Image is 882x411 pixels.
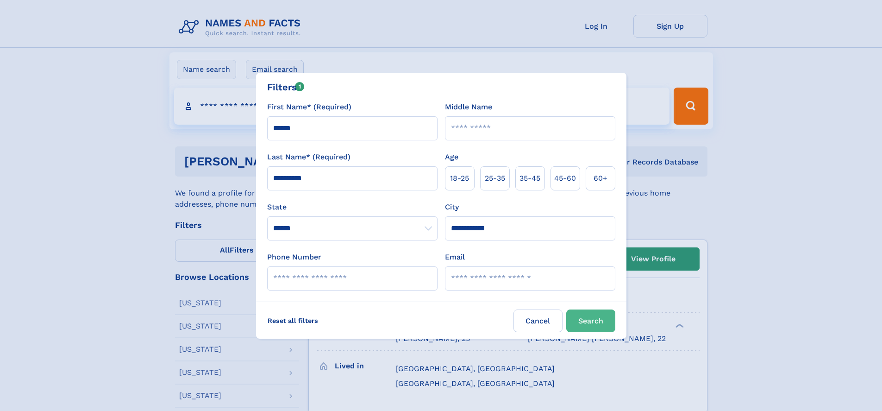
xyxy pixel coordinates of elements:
[554,173,576,184] span: 45‑60
[267,252,321,263] label: Phone Number
[445,252,465,263] label: Email
[267,101,351,113] label: First Name* (Required)
[485,173,505,184] span: 25‑35
[262,310,324,332] label: Reset all filters
[267,202,438,213] label: State
[445,202,459,213] label: City
[566,310,615,332] button: Search
[445,152,458,163] label: Age
[267,80,305,94] div: Filters
[513,310,563,332] label: Cancel
[267,152,350,163] label: Last Name* (Required)
[519,173,540,184] span: 35‑45
[445,101,492,113] label: Middle Name
[594,173,607,184] span: 60+
[450,173,469,184] span: 18‑25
